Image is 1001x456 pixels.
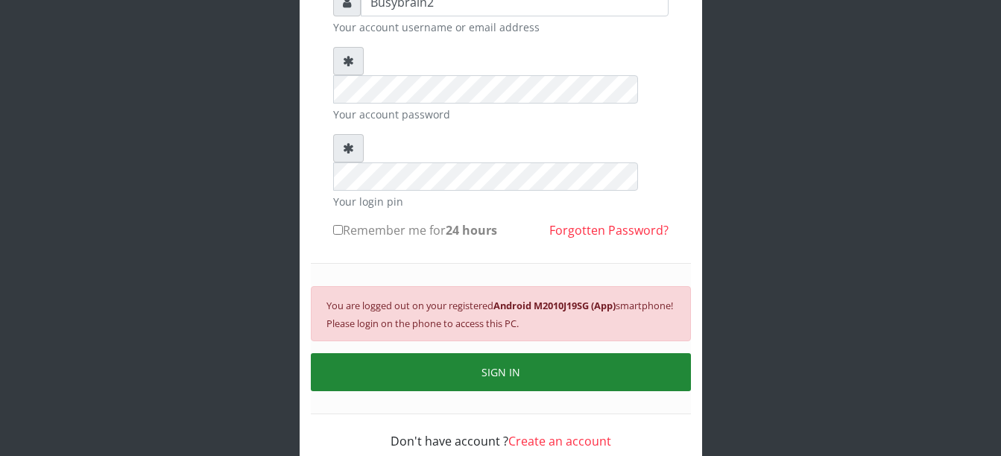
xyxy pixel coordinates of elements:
a: Create an account [508,433,611,449]
input: Remember me for24 hours [333,225,343,235]
a: Forgotten Password? [549,222,669,238]
b: 24 hours [446,222,497,238]
small: You are logged out on your registered smartphone! Please login on the phone to access this PC. [326,299,673,330]
small: Your account password [333,107,669,122]
small: Your login pin [333,194,669,209]
small: Your account username or email address [333,19,669,35]
label: Remember me for [333,221,497,239]
b: Android M2010J19SG (App) [493,299,616,312]
button: SIGN IN [311,353,691,391]
div: Don't have account ? [333,414,669,450]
